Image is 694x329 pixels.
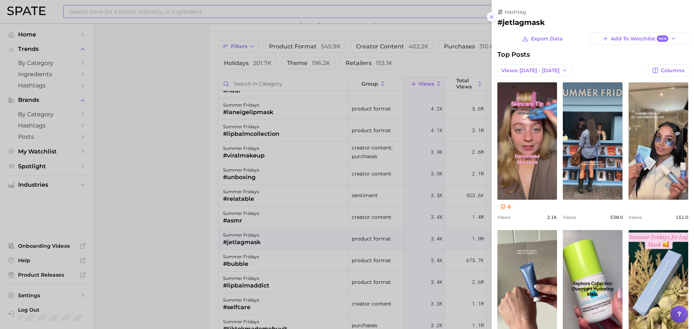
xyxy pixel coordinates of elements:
[505,9,526,15] span: hashtag
[611,35,668,42] span: Add to Watchlist
[563,215,576,220] span: Views
[497,51,530,59] span: Top Posts
[661,68,684,74] span: Columns
[501,68,560,74] span: Views: [DATE] - [DATE]
[629,215,642,220] span: Views
[648,64,688,77] button: Columns
[520,33,564,45] button: Export Data
[590,33,688,45] button: Add to WatchlistNew
[610,215,623,220] span: 538.0
[497,64,571,77] button: Views: [DATE] - [DATE]
[531,36,563,42] span: Export Data
[547,215,557,220] span: 2.1k
[497,18,688,27] h2: #jetlagmask
[657,35,668,42] span: New
[497,215,510,220] span: Views
[497,203,514,210] button: 6
[676,215,688,220] span: 151.0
